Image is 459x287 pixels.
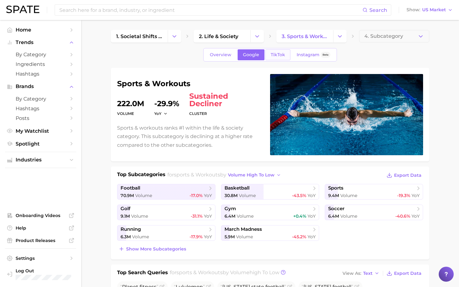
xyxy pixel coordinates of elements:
[16,96,66,102] span: by Category
[412,193,420,198] span: YoY
[117,245,188,253] button: Show more subcategories
[16,255,66,261] span: Settings
[292,193,306,198] span: -43.5%
[5,25,76,35] a: Home
[221,225,319,241] a: march madness5.9m Volume-45.2% YoY
[271,52,285,57] span: TikTok
[190,193,203,198] span: -17.0%
[189,110,263,117] dt: cluster
[121,226,141,232] span: running
[363,272,373,275] span: Text
[5,69,76,79] a: Hashtags
[167,172,283,178] span: for by
[117,184,215,200] a: football70.9m Volume-17.0% YoY
[5,113,76,123] a: Posts
[308,213,316,219] span: YoY
[323,52,328,57] span: Beta
[369,7,387,13] span: Search
[16,268,71,274] span: Log Out
[236,234,253,240] span: Volume
[121,193,134,198] span: 70.9m
[204,234,212,240] span: YoY
[121,234,131,240] span: 6.3m
[204,193,212,198] span: YoY
[16,52,66,57] span: by Category
[293,213,306,219] span: +0.4%
[407,8,420,12] span: Show
[328,185,343,191] span: sports
[5,38,76,47] button: Trends
[328,206,344,212] span: soccer
[132,234,149,240] span: Volume
[16,225,66,231] span: Help
[328,213,339,219] span: 6.4m
[121,213,130,219] span: 9.1m
[194,30,250,42] a: 2. life & society
[364,33,403,39] span: 4. Subcategory
[168,30,181,42] button: Change Category
[325,205,423,220] a: soccer6.4m Volume-40.6% YoY
[116,33,162,39] span: 1. societal shifts & culture
[204,213,212,219] span: YoY
[394,271,422,276] span: Export Data
[199,33,238,39] span: 2. life & society
[395,213,410,219] span: -40.6%
[292,234,306,240] span: -45.2%
[117,225,215,241] a: running6.3m Volume-17.9% YoY
[210,52,231,57] span: Overview
[16,141,66,147] span: Spotlight
[225,226,262,232] span: march madness
[5,94,76,104] a: by Category
[225,185,249,191] span: basketball
[16,238,66,243] span: Product Releases
[225,193,238,198] span: 30.8m
[16,40,66,45] span: Trends
[16,106,66,111] span: Hashtags
[5,139,76,149] a: Spotlight
[221,205,319,220] a: gym6.4m Volume+0.4% YoY
[5,155,76,165] button: Industries
[117,205,215,220] a: golf9.1m Volume-31.1% YoY
[397,193,410,198] span: -19.3%
[5,126,76,136] a: My Watchlist
[225,206,236,212] span: gym
[422,8,446,12] span: US Market
[16,71,66,77] span: Hashtags
[16,115,66,121] span: Posts
[5,266,76,282] a: Log out. Currently logged in with e-mail rsmall@hunterpr.com.
[5,254,76,263] a: Settings
[59,5,363,15] input: Search here for a brand, industry, or ingredient
[243,52,259,57] span: Google
[154,92,179,107] dd: -29.9%
[126,246,186,252] span: Show more subcategories
[340,193,357,198] span: Volume
[6,6,39,13] img: SPATE
[5,59,76,69] a: Ingredients
[250,30,264,42] button: Change Category
[5,236,76,245] a: Product Releases
[333,30,347,42] button: Change Category
[5,211,76,220] a: Onboarding Videos
[308,234,316,240] span: YoY
[16,27,66,33] span: Home
[117,171,165,180] h1: Top Subcategories
[239,193,256,198] span: Volume
[291,49,336,60] a: InstagramBeta
[5,104,76,113] a: Hashtags
[117,124,263,149] p: Sports & workouts ranks #1 within the life & society category. This subcategory is declining at a...
[394,173,422,178] span: Export Data
[190,234,203,240] span: -17.9%
[328,193,339,198] span: 9.4m
[228,172,274,178] span: volume high to low
[154,111,161,116] span: YoY
[135,193,152,198] span: Volume
[237,213,254,219] span: Volume
[5,223,76,233] a: Help
[385,269,423,278] button: Export Data
[174,172,220,178] span: sports & workouts
[131,213,148,219] span: Volume
[265,49,290,60] a: TikTok
[341,269,381,277] button: View AsText
[282,33,328,39] span: 3. sports & workouts
[117,80,263,87] h1: sports & workouts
